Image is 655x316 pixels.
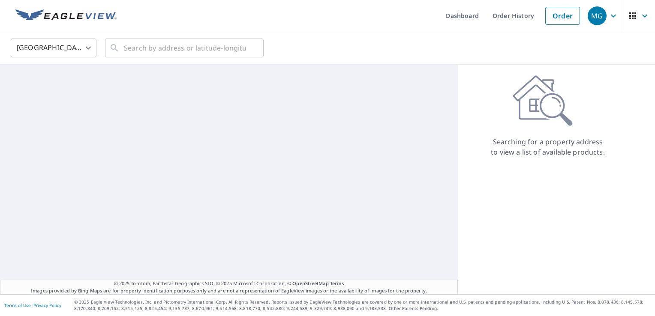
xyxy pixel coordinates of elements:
a: Terms [330,280,344,286]
img: EV Logo [15,9,117,22]
a: Terms of Use [4,302,31,308]
p: © 2025 Eagle View Technologies, Inc. and Pictometry International Corp. All Rights Reserved. Repo... [74,299,651,312]
div: [GEOGRAPHIC_DATA] [11,36,96,60]
div: MG [588,6,607,25]
p: | [4,303,61,308]
span: © 2025 TomTom, Earthstar Geographics SIO, © 2025 Microsoft Corporation, © [114,280,344,287]
a: Privacy Policy [33,302,61,308]
a: Order [545,7,580,25]
p: Searching for a property address to view a list of available products. [490,137,605,157]
a: OpenStreetMap [292,280,328,286]
input: Search by address or latitude-longitude [124,36,246,60]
